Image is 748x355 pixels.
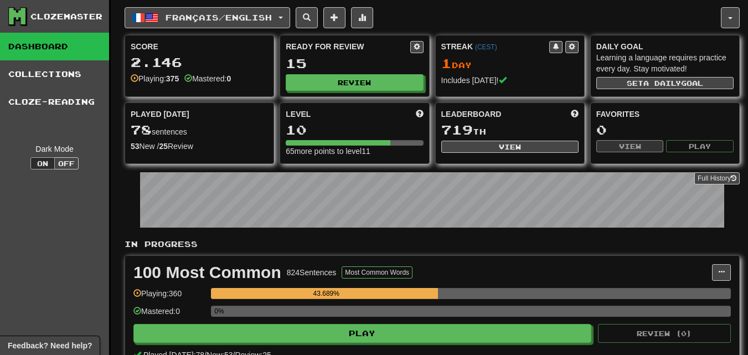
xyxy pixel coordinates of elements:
div: Ready for Review [286,41,410,52]
button: Off [54,157,79,169]
div: th [441,123,579,137]
div: Mastered: [184,73,231,84]
button: Play [666,140,734,152]
span: 719 [441,122,473,137]
div: Streak [441,41,549,52]
button: On [30,157,55,169]
button: View [596,140,664,152]
div: 2.146 [131,55,268,69]
div: 15 [286,56,423,70]
button: Search sentences [296,7,318,28]
div: 43.689% [214,288,438,299]
span: Français / English [166,13,272,22]
div: 824 Sentences [287,267,337,278]
span: 78 [131,122,152,137]
div: 100 Most Common [133,264,281,281]
div: Playing: 360 [133,288,205,306]
div: Day [441,56,579,71]
span: a daily [643,79,681,87]
div: Daily Goal [596,41,734,52]
p: In Progress [125,239,740,250]
div: sentences [131,123,268,137]
span: 1 [441,55,452,71]
button: Français/English [125,7,290,28]
span: Open feedback widget [8,340,92,351]
button: More stats [351,7,373,28]
div: 65 more points to level 11 [286,146,423,157]
button: Most Common Words [342,266,412,279]
div: Score [131,41,268,52]
button: Review (0) [598,324,731,343]
span: Level [286,109,311,120]
strong: 25 [159,142,168,151]
span: Played [DATE] [131,109,189,120]
a: Full History [694,172,740,184]
span: Score more points to level up [416,109,424,120]
div: New / Review [131,141,268,152]
div: Dark Mode [8,143,101,155]
span: This week in points, UTC [571,109,579,120]
button: Add sentence to collection [323,7,345,28]
div: 10 [286,123,423,137]
button: Seta dailygoal [596,77,734,89]
button: View [441,141,579,153]
strong: 375 [166,74,179,83]
div: Mastered: 0 [133,306,205,324]
strong: 0 [226,74,231,83]
div: Favorites [596,109,734,120]
div: Learning a language requires practice every day. Stay motivated! [596,52,734,74]
a: (CEST) [475,43,497,51]
div: 0 [596,123,734,137]
div: Playing: [131,73,179,84]
div: Includes [DATE]! [441,75,579,86]
span: Leaderboard [441,109,502,120]
div: Clozemaster [30,11,102,22]
strong: 53 [131,142,140,151]
button: Review [286,74,423,91]
button: Play [133,324,591,343]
